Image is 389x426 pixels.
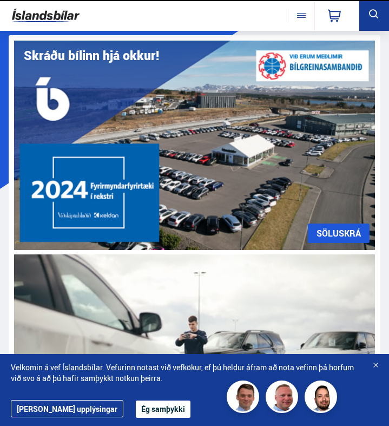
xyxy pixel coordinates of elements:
[228,382,261,415] img: FbJEzSuNWCJXmdc-.webp
[11,362,362,384] span: Velkomin á vef Íslandsbílar. Vefurinn notast við vefkökur, ef þú heldur áfram að nota vefinn þá h...
[306,382,339,415] img: nhp88E3Fdnt1Opn2.png
[308,224,370,243] a: SÖLUSKRÁ
[14,41,375,250] img: eKx6w-_Home_640_.png
[11,400,123,417] a: [PERSON_NAME] upplýsingar
[24,48,159,63] h1: Skráðu bílinn hjá okkur!
[12,4,80,27] img: G0Ugv5HjCgRt.svg
[267,382,300,415] img: siFngHWaQ9KaOqBr.png
[136,401,190,418] button: Ég samþykki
